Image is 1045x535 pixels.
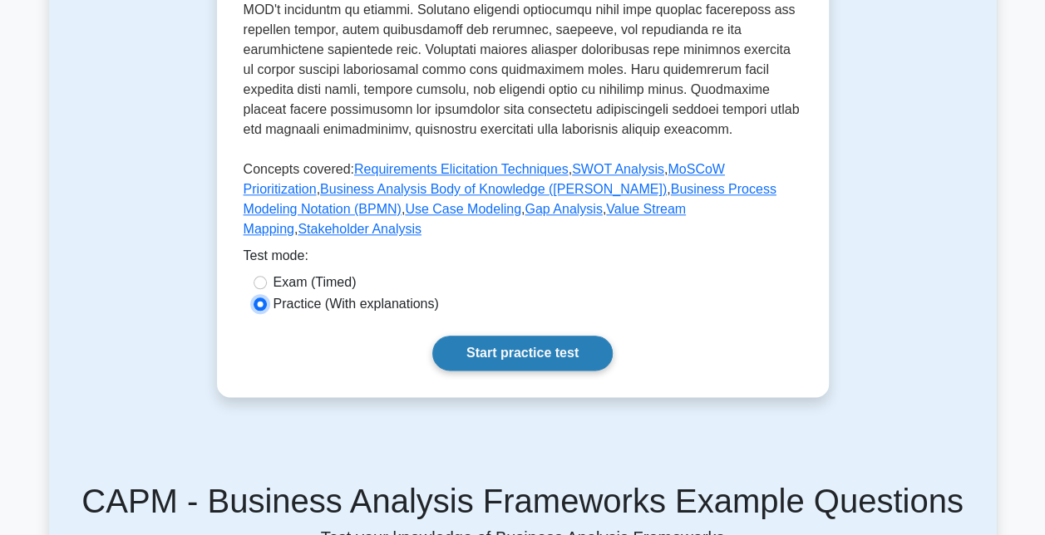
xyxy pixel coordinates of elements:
[274,272,357,292] label: Exam (Timed)
[298,222,421,236] a: Stakeholder Analysis
[274,294,439,314] label: Practice (With explanations)
[572,162,664,176] a: SWOT Analysis
[320,182,667,196] a: Business Analysis Body of Knowledge ([PERSON_NAME])
[69,481,977,521] h5: CAPM - Business Analysis Frameworks Example Questions
[354,162,569,176] a: Requirements Elicitation Techniques
[244,160,802,246] p: Concepts covered: , , , , , , , ,
[525,202,602,216] a: Gap Analysis
[432,336,613,371] a: Start practice test
[244,246,802,272] div: Test mode:
[405,202,521,216] a: Use Case Modeling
